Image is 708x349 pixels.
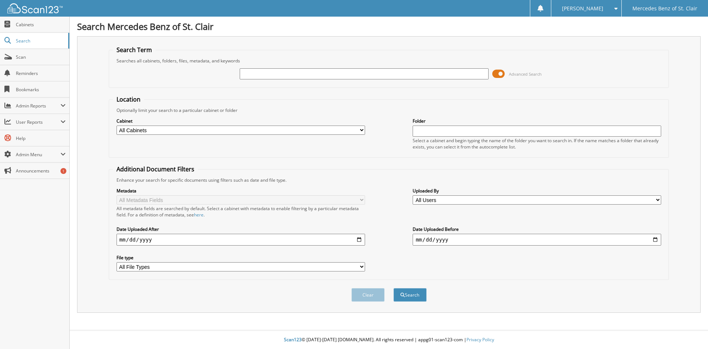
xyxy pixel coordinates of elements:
[413,188,661,194] label: Uploaded By
[77,20,701,32] h1: Search Mercedes Benz of St. Clair
[117,118,365,124] label: Cabinet
[16,21,66,28] span: Cabinets
[113,58,665,64] div: Searches all cabinets, folders, files, metadata, and keywords
[16,151,60,158] span: Admin Menu
[113,95,144,103] legend: Location
[16,103,60,109] span: Admin Reports
[113,107,665,113] div: Optionally limit your search to a particular cabinet or folder
[117,205,365,218] div: All metadata fields are searched by default. Select a cabinet with metadata to enable filtering b...
[284,336,302,343] span: Scan123
[117,234,365,246] input: start
[7,3,63,13] img: scan123-logo-white.svg
[466,336,494,343] a: Privacy Policy
[632,6,697,11] span: Mercedes Benz of St. Clair
[562,6,603,11] span: [PERSON_NAME]
[113,165,198,173] legend: Additional Document Filters
[16,135,66,141] span: Help
[194,212,204,218] a: here
[16,168,66,174] span: Announcements
[117,254,365,261] label: File type
[16,119,60,125] span: User Reports
[60,168,66,174] div: 1
[413,234,661,246] input: end
[413,118,661,124] label: Folder
[16,70,66,76] span: Reminders
[113,177,665,183] div: Enhance your search for specific documents using filters such as date and file type.
[117,226,365,232] label: Date Uploaded After
[413,226,661,232] label: Date Uploaded Before
[113,46,156,54] legend: Search Term
[351,288,385,302] button: Clear
[16,38,65,44] span: Search
[413,137,661,150] div: Select a cabinet and begin typing the name of the folder you want to search in. If the name match...
[509,71,542,77] span: Advanced Search
[16,54,66,60] span: Scan
[393,288,427,302] button: Search
[16,86,66,93] span: Bookmarks
[117,188,365,194] label: Metadata
[70,331,708,349] div: © [DATE]-[DATE] [DOMAIN_NAME]. All rights reserved | appg01-scan123-com |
